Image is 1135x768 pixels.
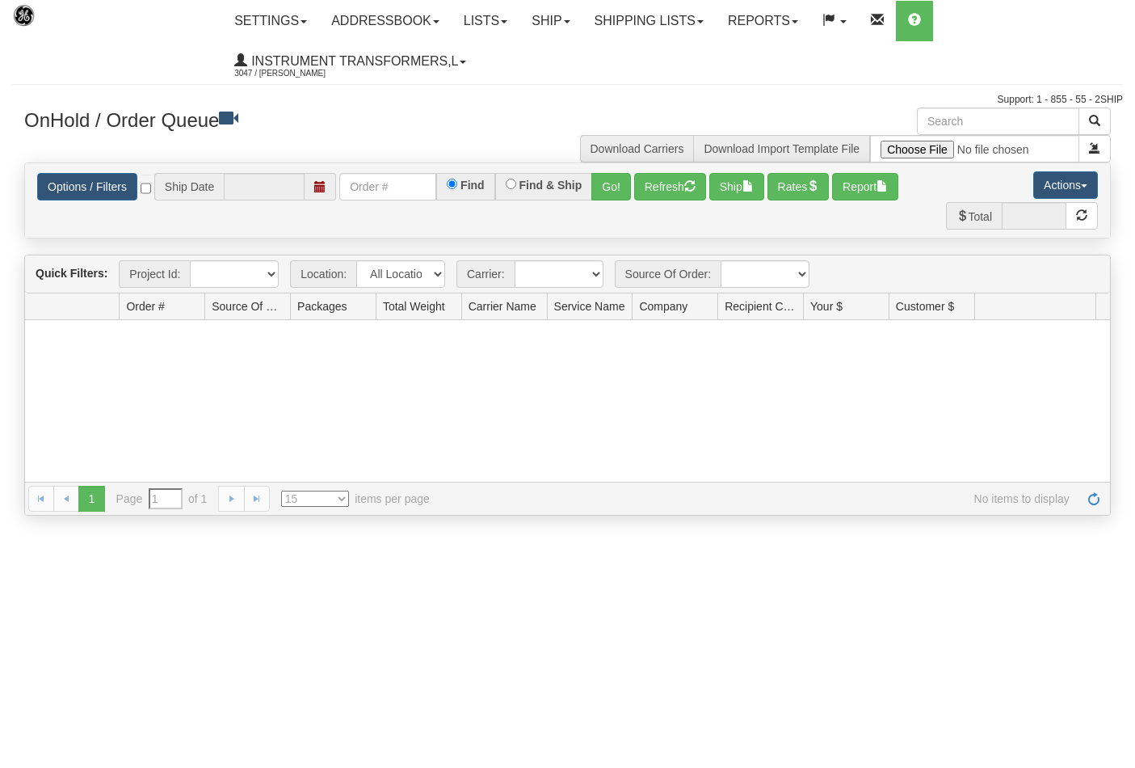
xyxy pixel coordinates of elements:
[281,491,430,507] span: items per page
[554,298,625,314] span: Service Name
[634,173,706,200] button: Refresh
[383,298,445,314] span: Total Weight
[12,4,95,45] img: logo3047.jpg
[716,1,810,41] a: Reports
[704,142,860,155] a: Download Import Template File
[639,298,687,314] span: Company
[917,108,1079,135] input: Search
[297,298,347,314] span: Packages
[709,173,764,200] button: Ship
[469,298,536,314] span: Carrier Name
[154,173,224,200] span: Ship Date
[36,265,107,281] label: Quick Filters:
[37,173,137,200] a: Options / Filters
[212,298,284,314] span: Source Of Order
[832,173,898,200] button: Report
[452,491,1070,507] span: No items to display
[591,142,684,155] a: Download Carriers
[460,179,485,191] label: Find
[810,298,843,314] span: Your $
[222,1,319,41] a: Settings
[615,260,721,288] span: Source Of Order:
[234,65,355,82] span: 3047 / [PERSON_NAME]
[78,486,104,512] span: 1
[452,1,519,41] a: Lists
[1033,171,1098,199] button: Actions
[119,260,190,288] span: Project Id:
[582,1,716,41] a: Shipping lists
[591,173,631,200] button: Go!
[725,298,797,314] span: Recipient Country
[519,1,582,41] a: Ship
[126,298,164,314] span: Order #
[222,41,478,82] a: Instrument Transformers,L 3047 / [PERSON_NAME]
[519,179,582,191] label: Find & Ship
[25,255,1110,293] div: grid toolbar
[319,1,452,41] a: Addressbook
[896,298,954,314] span: Customer $
[247,54,458,68] span: Instrument Transformers,L
[456,260,515,288] span: Carrier:
[1078,108,1111,135] button: Search
[24,108,556,131] h3: OnHold / Order Queue
[116,488,208,509] span: Page of 1
[339,173,436,200] input: Order #
[870,135,1079,162] input: Import
[12,93,1123,107] div: Support: 1 - 855 - 55 - 2SHIP
[1081,486,1107,512] a: Refresh
[290,260,356,288] span: Location:
[767,173,830,200] button: Rates
[946,202,1002,230] span: Total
